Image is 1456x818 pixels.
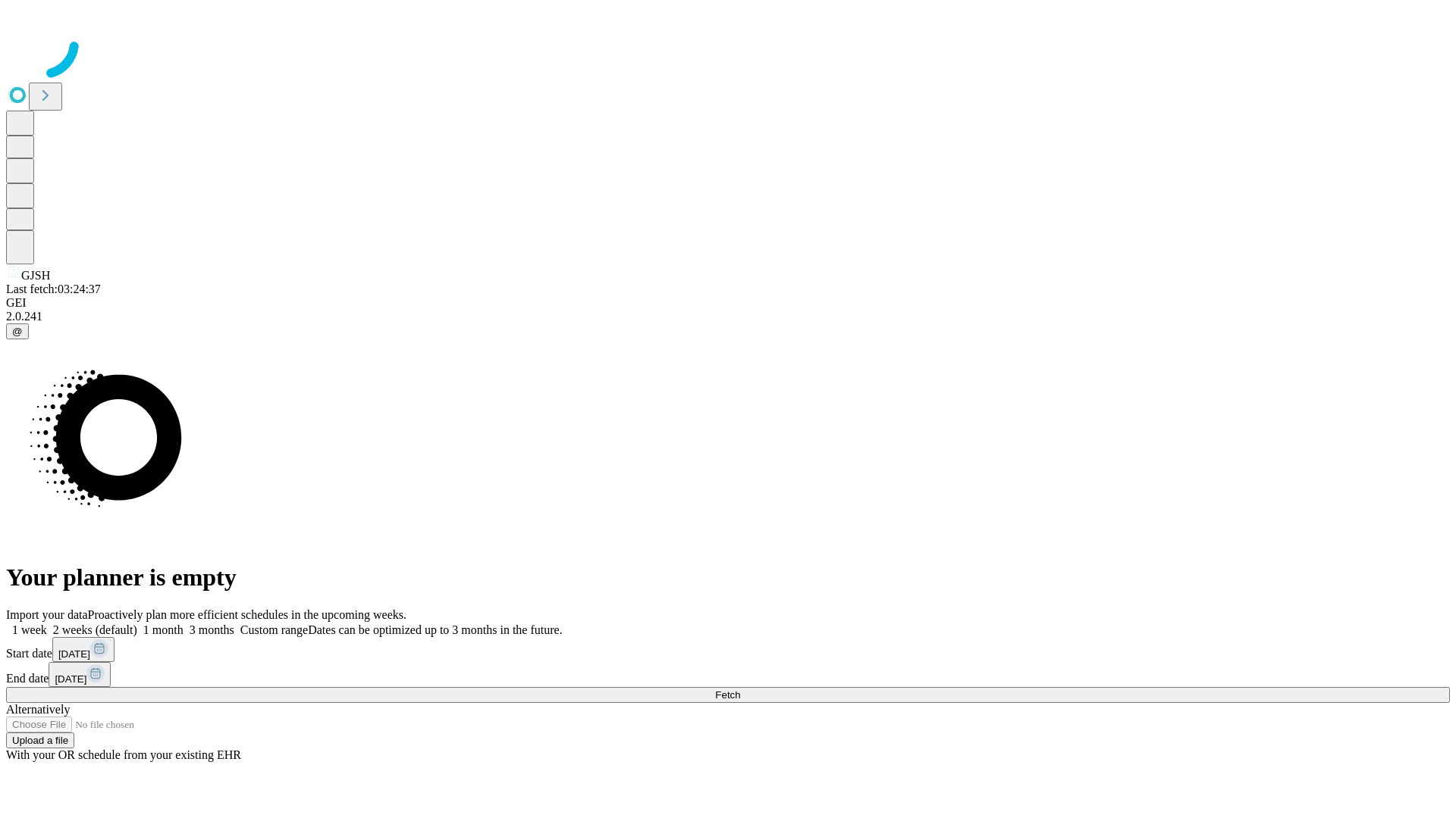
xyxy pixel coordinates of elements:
[58,648,90,660] span: [DATE]
[6,608,88,621] span: Import your data
[6,283,101,295] span: Last fetch: 03:24:37
[6,323,29,339] button: @
[53,623,137,636] span: 2 weeks (default)
[6,662,1450,687] div: End date
[190,623,234,636] span: 3 months
[308,623,562,636] span: Dates can be optimized up to 3 months in the future.
[6,687,1450,703] button: Fetch
[88,608,406,621] span: Proactively plan more efficient schedules in the upcoming weeks.
[6,296,1450,310] div: GEI
[6,310,1450,323] div: 2.0.241
[6,564,1450,592] h1: Your planner is empty
[49,662,111,687] button: [DATE]
[52,637,115,662] button: [DATE]
[6,637,1450,662] div: Start date
[143,623,184,636] span: 1 month
[6,732,74,748] button: Upload a file
[6,703,70,716] span: Alternatively
[12,623,47,636] span: 1 week
[21,269,50,282] span: GJSH
[240,623,308,636] span: Custom range
[12,326,23,337] span: @
[6,748,241,761] span: With your OR schedule from your existing EHR
[715,689,740,701] span: Fetch
[55,673,86,685] span: [DATE]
